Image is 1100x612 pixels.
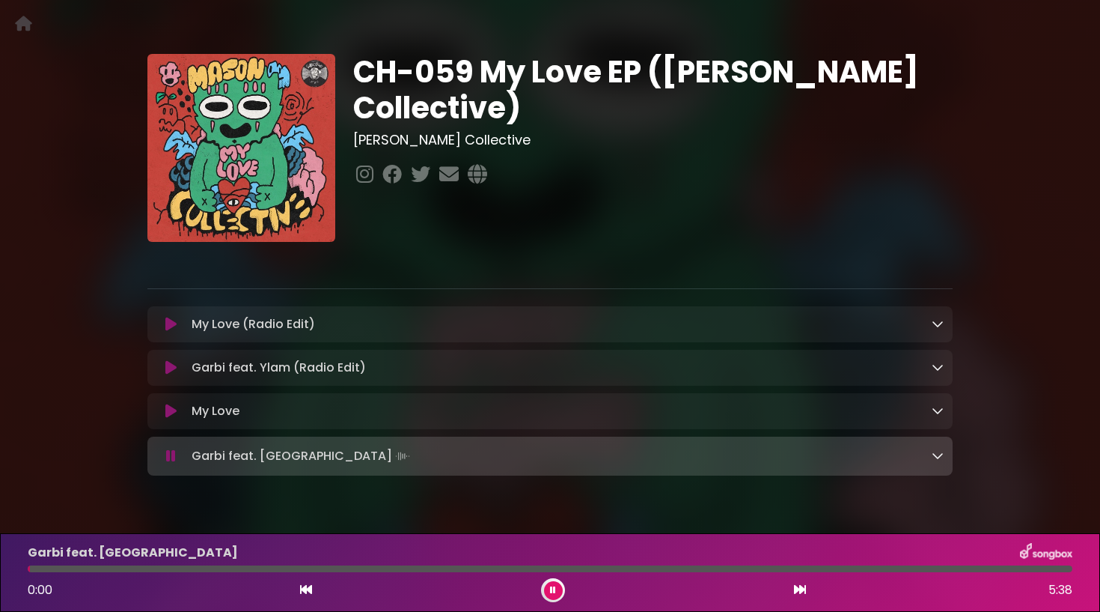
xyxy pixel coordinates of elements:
h3: [PERSON_NAME] Collective [353,132,953,148]
p: My Love [192,402,239,420]
p: My Love (Radio Edit) [192,315,315,333]
img: Lr1cdKdgRPCITPWrZ4G6 [147,54,335,242]
p: Garbi feat. Ylam (Radio Edit) [192,359,366,377]
p: Garbi feat. [GEOGRAPHIC_DATA] [192,446,413,467]
img: waveform4.gif [392,446,413,467]
h1: CH-059 My Love EP ([PERSON_NAME] Collective) [353,54,953,126]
